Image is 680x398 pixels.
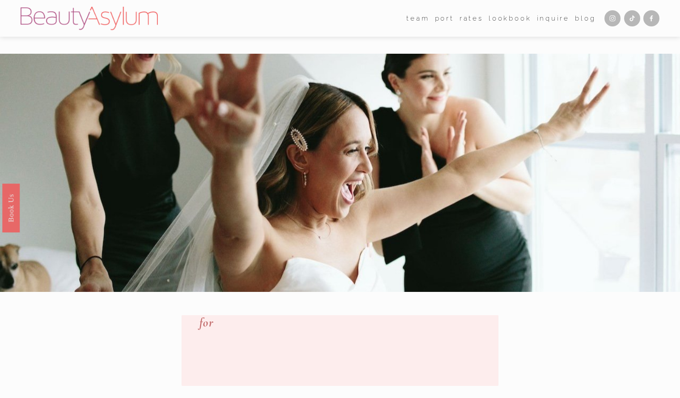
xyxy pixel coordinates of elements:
[624,10,640,26] a: TikTok
[575,12,596,25] a: Blog
[2,183,20,232] a: Book Us
[199,315,214,330] em: for
[21,7,158,30] img: Beauty Asylum | Bridal Hair &amp; Makeup Charlotte &amp; Atlanta
[537,12,570,25] a: Inquire
[435,12,454,25] a: port
[406,13,429,25] span: team
[489,12,531,25] a: Lookbook
[604,10,621,26] a: Instagram
[643,10,659,26] a: Facebook
[406,12,429,25] a: folder dropdown
[460,12,483,25] a: Rates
